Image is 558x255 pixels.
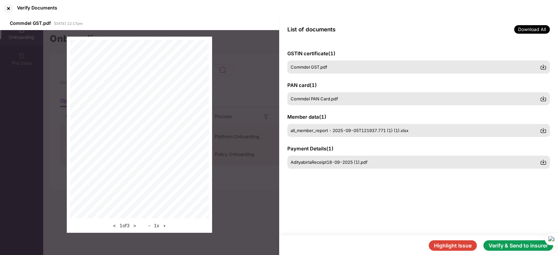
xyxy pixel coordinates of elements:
button: > [131,222,138,229]
span: Commdel GST.pdf [291,64,327,70]
button: Highlight Issue [429,240,477,251]
span: Payment Details ( 1 ) [287,145,333,152]
div: 1 x [146,222,168,229]
span: Member data ( 1 ) [287,114,326,120]
button: Verify & Send to insurer [483,240,553,251]
button: + [161,222,168,229]
img: svg+xml;base64,PHN2ZyBpZD0iRG93bmxvYWQtMzJ4MzIiIHhtbG5zPSJodHRwOi8vd3d3LnczLm9yZy8yMDAwL3N2ZyIgd2... [540,64,547,70]
span: all_member_report - 2025-09-05T121937.771 (1) (1).xlsx [291,128,408,133]
button: - [146,222,152,229]
button: < [111,222,118,229]
span: Commdel GST.pdf [10,20,51,26]
span: List of documents [287,26,335,33]
img: svg+xml;base64,PHN2ZyBpZD0iRG93bmxvYWQtMzJ4MzIiIHhtbG5zPSJodHRwOi8vd3d3LnczLm9yZy8yMDAwL3N2ZyIgd2... [540,127,547,134]
div: 1 of 3 [111,222,138,229]
img: svg+xml;base64,PHN2ZyBpZD0iRG93bmxvYWQtMzJ4MzIiIHhtbG5zPSJodHRwOi8vd3d3LnczLm9yZy8yMDAwL3N2ZyIgd2... [540,95,547,102]
div: Verify Documents [17,5,57,10]
span: AdityabirlaReceipt18-09-2025 (1).pdf [291,160,368,165]
span: Download All [514,25,550,34]
span: [DATE] 12:17pm [54,21,83,26]
img: svg+xml;base64,PHN2ZyBpZD0iRG93bmxvYWQtMzJ4MzIiIHhtbG5zPSJodHRwOi8vd3d3LnczLm9yZy8yMDAwL3N2ZyIgd2... [540,159,547,165]
span: PAN card ( 1 ) [287,82,317,88]
span: GSTIN certificate ( 1 ) [287,50,335,57]
span: Commdel PAN Card.pdf [291,96,338,101]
